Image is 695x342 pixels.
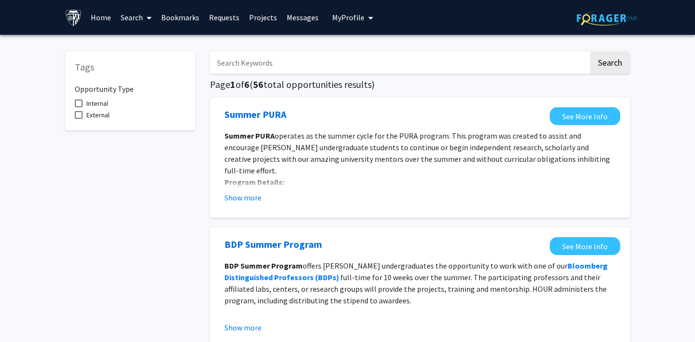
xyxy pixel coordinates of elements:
a: Bookmarks [156,0,204,34]
span: Internal [86,98,108,109]
a: Opens in a new tab [550,237,620,255]
span: External [86,109,110,121]
a: Projects [244,0,282,34]
a: Opens in a new tab [550,107,620,125]
strong: Summer PURA [224,131,275,141]
strong: Program Details: [224,177,284,187]
button: Search [590,52,630,74]
span: operates as the summer cycle for the PURA program. This program was created to assist and encoura... [224,131,610,175]
a: Messages [282,0,323,34]
span: My Profile [332,13,364,22]
h5: Tags [75,61,186,73]
iframe: Chat [7,299,41,335]
a: Opens in a new tab [224,237,322,252]
a: Search [116,0,156,34]
span: 56 [253,78,264,90]
span: 6 [244,78,250,90]
span: 1 [230,78,236,90]
input: Search Keywords [210,52,589,74]
a: Opens in a new tab [224,107,286,122]
img: Johns Hopkins University Logo [65,9,82,26]
strong: BDP Summer Program [224,261,303,271]
p: offers [PERSON_NAME] undergraduates the opportunity to work with one of our full-time for 10 week... [224,260,615,306]
a: Requests [204,0,244,34]
button: Show more [224,322,262,333]
h5: Page of ( total opportunities results) [210,79,630,90]
h6: Opportunity Type [75,77,186,94]
a: Home [86,0,116,34]
button: Show more [224,192,262,203]
img: ForagerOne Logo [577,11,637,26]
